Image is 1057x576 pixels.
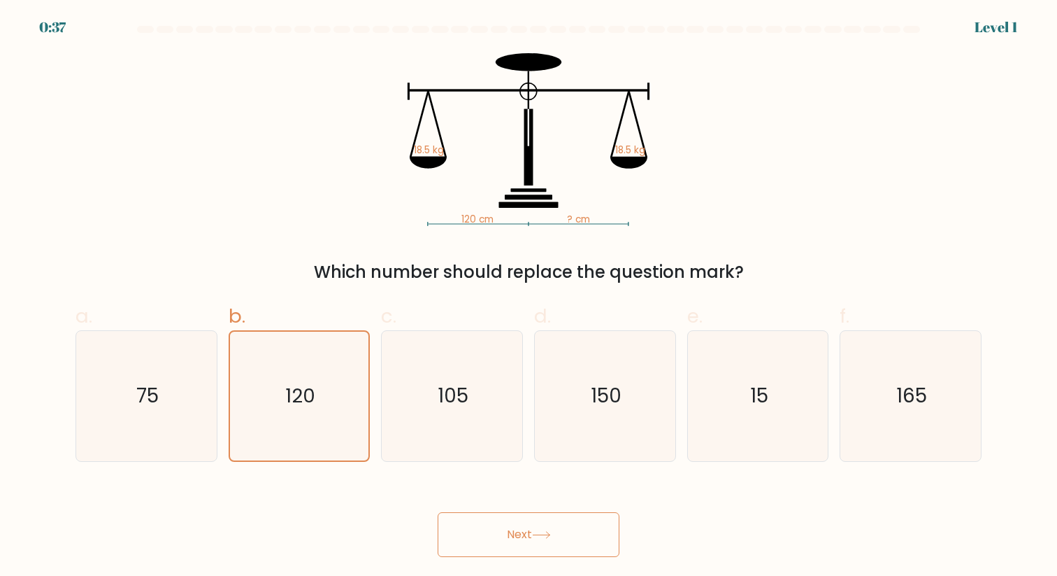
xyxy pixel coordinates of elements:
[285,382,315,409] text: 120
[567,213,590,226] tspan: ? cm
[75,302,92,330] span: a.
[438,382,468,409] text: 105
[896,382,927,409] text: 165
[687,302,703,330] span: e.
[136,382,159,409] text: 75
[616,143,646,157] tspan: 18.5 kg
[975,17,1018,38] div: Level 1
[591,382,621,409] text: 150
[229,302,245,330] span: b.
[39,17,66,38] div: 0:37
[750,382,768,409] text: 15
[438,512,619,557] button: Next
[461,213,494,226] tspan: 120 cm
[534,302,551,330] span: d.
[381,302,396,330] span: c.
[414,143,444,157] tspan: 18.5 kg
[84,260,973,285] div: Which number should replace the question mark?
[840,302,849,330] span: f.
